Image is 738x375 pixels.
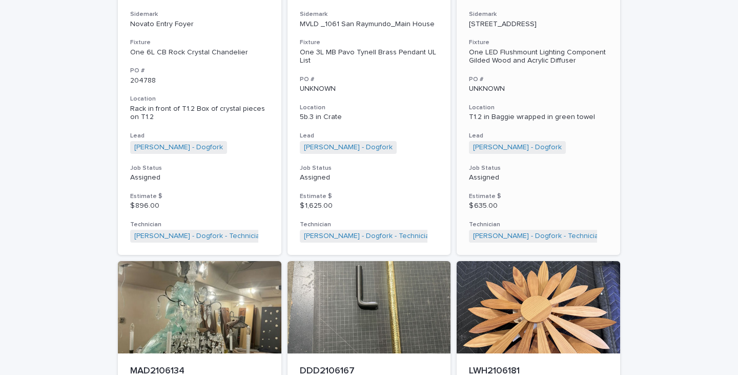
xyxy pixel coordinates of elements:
h3: Estimate $ [469,192,608,201]
p: UNKNOWN [300,85,439,93]
h3: Lead [130,132,269,140]
h3: Job Status [469,164,608,172]
p: UNKNOWN [469,85,608,93]
a: [PERSON_NAME] - Dogfork - Technician [473,232,603,241]
a: [PERSON_NAME] - Dogfork [473,143,562,152]
p: Novato Entry Foyer [130,20,269,29]
div: One 6L CB Rock Crystal Chandelier [130,48,269,57]
h3: Technician [130,221,269,229]
p: Assigned [300,173,439,182]
h3: Sidemark [130,10,269,18]
h3: Lead [469,132,608,140]
h3: Technician [300,221,439,229]
h3: Sidemark [469,10,608,18]
h3: Job Status [300,164,439,172]
p: T1.2 in Baggie wrapped in green towel [469,113,608,122]
p: $ 635.00 [469,202,608,210]
p: 5b.3 in Crate [300,113,439,122]
h3: Lead [300,132,439,140]
h3: Fixture [469,38,608,47]
div: One LED Flushmount Lighting Component Gilded Wood and Acrylic Diffuser [469,48,608,66]
h3: Technician [469,221,608,229]
p: 204788 [130,76,269,85]
h3: Location [130,95,269,103]
p: Rack in front of T1.2 Box of crystal pieces on T1.2 [130,105,269,122]
div: One 3L MB Pavo Tynell Brass Pendant UL List [300,48,439,66]
p: Assigned [130,173,269,182]
h3: Estimate $ [300,192,439,201]
p: $ 1,625.00 [300,202,439,210]
a: [PERSON_NAME] - Dogfork [304,143,393,152]
h3: PO # [130,67,269,75]
h3: PO # [300,75,439,84]
a: [PERSON_NAME] - Dogfork - Technician [134,232,264,241]
h3: Estimate $ [130,192,269,201]
a: [PERSON_NAME] - Dogfork - Technician [304,232,434,241]
h3: Job Status [130,164,269,172]
h3: Location [469,104,608,112]
p: $ 896.00 [130,202,269,210]
p: [STREET_ADDRESS] [469,20,608,29]
h3: Sidemark [300,10,439,18]
h3: PO # [469,75,608,84]
h3: Location [300,104,439,112]
a: [PERSON_NAME] - Dogfork [134,143,223,152]
h3: Fixture [300,38,439,47]
h3: Fixture [130,38,269,47]
p: MVLD _1061 San Raymundo_Main House [300,20,439,29]
p: Assigned [469,173,608,182]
